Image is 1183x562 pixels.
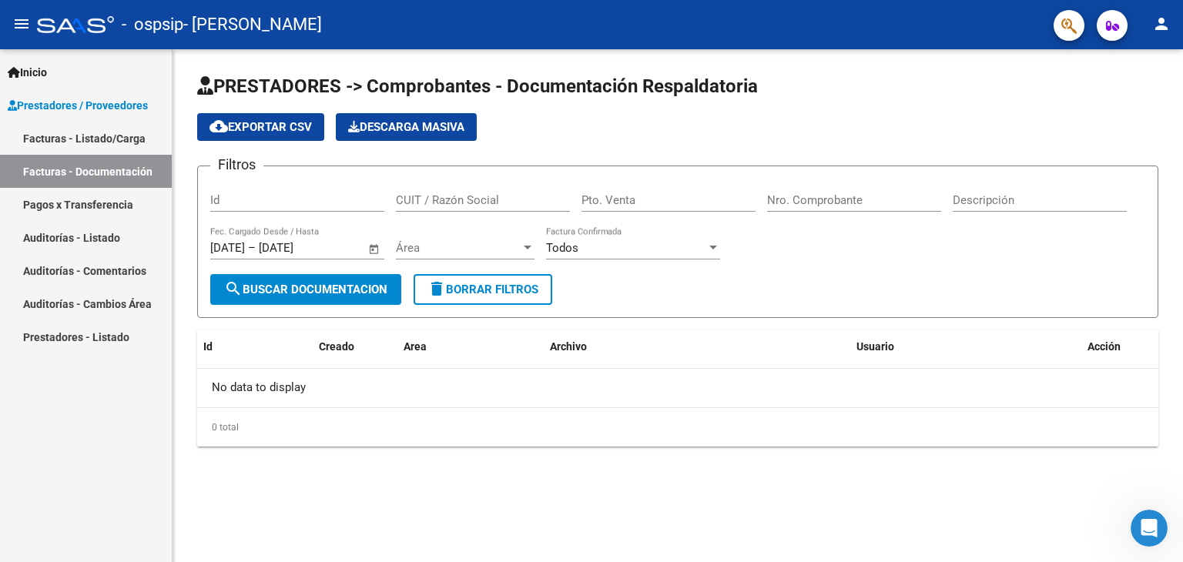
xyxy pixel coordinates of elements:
[397,330,544,363] datatable-header-cell: Area
[1087,340,1121,353] span: Acción
[1131,510,1168,547] iframe: Intercom live chat
[197,408,1158,447] div: 0 total
[248,241,256,255] span: –
[197,330,259,363] datatable-header-cell: Id
[336,113,477,141] button: Descarga Masiva
[197,113,324,141] button: Exportar CSV
[336,113,477,141] app-download-masive: Descarga masiva de comprobantes (adjuntos)
[404,340,427,353] span: Area
[197,369,1158,407] div: No data to display
[259,241,333,255] input: Fecha fin
[546,241,578,255] span: Todos
[319,340,354,353] span: Creado
[366,240,384,258] button: Open calendar
[550,340,587,353] span: Archivo
[183,8,322,42] span: - [PERSON_NAME]
[850,330,1081,363] datatable-header-cell: Usuario
[224,283,387,296] span: Buscar Documentacion
[224,279,243,298] mat-icon: search
[313,330,397,363] datatable-header-cell: Creado
[210,241,245,255] input: Fecha inicio
[197,75,758,97] span: PRESTADORES -> Comprobantes - Documentación Respaldatoria
[427,283,538,296] span: Borrar Filtros
[209,117,228,135] mat-icon: cloud_download
[396,241,521,255] span: Área
[856,340,894,353] span: Usuario
[8,64,47,81] span: Inicio
[8,97,148,114] span: Prestadores / Proveedores
[348,120,464,134] span: Descarga Masiva
[414,274,552,305] button: Borrar Filtros
[210,274,401,305] button: Buscar Documentacion
[544,330,850,363] datatable-header-cell: Archivo
[427,279,446,298] mat-icon: delete
[210,154,263,176] h3: Filtros
[1152,15,1171,33] mat-icon: person
[12,15,31,33] mat-icon: menu
[209,120,312,134] span: Exportar CSV
[203,340,213,353] span: Id
[122,8,183,42] span: - ospsip
[1081,330,1158,363] datatable-header-cell: Acción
